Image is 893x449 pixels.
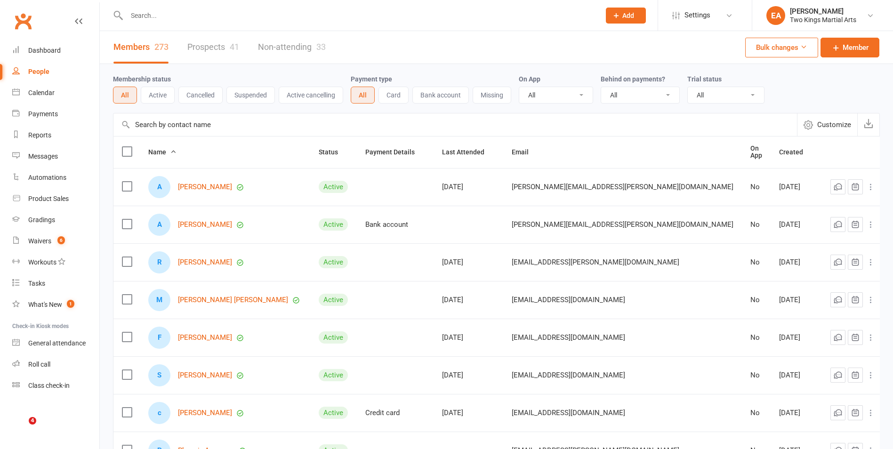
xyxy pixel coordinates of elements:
[178,371,232,379] a: [PERSON_NAME]
[442,183,495,191] div: [DATE]
[519,75,540,83] label: On App
[779,334,813,342] div: [DATE]
[750,258,762,266] div: No
[750,334,762,342] div: No
[28,68,49,75] div: People
[319,407,348,419] div: Active
[790,7,856,16] div: [PERSON_NAME]
[779,183,813,191] div: [DATE]
[12,252,99,273] a: Workouts
[442,146,495,158] button: Last Attended
[821,38,879,57] a: Member
[28,131,51,139] div: Reports
[113,75,171,83] label: Membership status
[378,87,409,104] button: Card
[12,125,99,146] a: Reports
[351,75,392,83] label: Payment type
[512,366,625,384] span: [EMAIL_ADDRESS][DOMAIN_NAME]
[365,146,425,158] button: Payment Details
[365,148,425,156] span: Payment Details
[178,409,232,417] a: [PERSON_NAME]
[178,221,232,229] a: [PERSON_NAME]
[12,333,99,354] a: General attendance kiosk mode
[12,167,99,188] a: Automations
[28,382,70,389] div: Class check-in
[12,146,99,167] a: Messages
[12,294,99,315] a: What's New1
[12,273,99,294] a: Tasks
[148,146,177,158] button: Name
[148,148,177,156] span: Name
[28,216,55,224] div: Gradings
[622,12,634,19] span: Add
[148,251,170,273] div: Ryan
[148,176,170,198] div: Aurora
[843,42,869,53] span: Member
[319,218,348,231] div: Active
[154,42,169,52] div: 273
[797,113,857,136] button: Customize
[442,148,495,156] span: Last Attended
[28,110,58,118] div: Payments
[442,334,495,342] div: [DATE]
[258,31,326,64] a: Non-attending33
[28,89,55,96] div: Calendar
[319,256,348,268] div: Active
[28,174,66,181] div: Automations
[750,296,762,304] div: No
[12,231,99,252] a: Waivers 6
[750,221,762,229] div: No
[319,146,348,158] button: Status
[148,289,170,311] div: Mia Rose
[766,6,785,25] div: EA
[29,417,36,425] span: 4
[473,87,511,104] button: Missing
[745,38,818,57] button: Bulk changes
[319,331,348,344] div: Active
[226,87,275,104] button: Suspended
[442,371,495,379] div: [DATE]
[750,409,762,417] div: No
[57,236,65,244] span: 6
[750,371,762,379] div: No
[12,61,99,82] a: People
[9,417,32,440] iframe: Intercom live chat
[113,113,797,136] input: Search by contact name
[442,296,495,304] div: [DATE]
[512,216,733,233] span: [PERSON_NAME][EMAIL_ADDRESS][PERSON_NAME][DOMAIN_NAME]
[779,258,813,266] div: [DATE]
[319,148,348,156] span: Status
[28,339,86,347] div: General attendance
[178,258,232,266] a: [PERSON_NAME]
[512,404,625,422] span: [EMAIL_ADDRESS][DOMAIN_NAME]
[113,87,137,104] button: All
[178,87,223,104] button: Cancelled
[316,42,326,52] div: 33
[750,183,762,191] div: No
[12,354,99,375] a: Roll call
[12,188,99,209] a: Product Sales
[178,296,288,304] a: [PERSON_NAME] [PERSON_NAME]
[512,148,539,156] span: Email
[319,181,348,193] div: Active
[512,178,733,196] span: [PERSON_NAME][EMAIL_ADDRESS][PERSON_NAME][DOMAIN_NAME]
[779,148,813,156] span: Created
[365,409,425,417] div: Credit card
[67,300,74,308] span: 1
[601,75,665,83] label: Behind on payments?
[606,8,646,24] button: Add
[12,375,99,396] a: Class kiosk mode
[12,82,99,104] a: Calendar
[279,87,343,104] button: Active cancelling
[442,409,495,417] div: [DATE]
[148,214,170,236] div: Axel
[742,136,771,168] th: On App
[779,296,813,304] div: [DATE]
[148,327,170,349] div: Fletcher
[187,31,239,64] a: Prospects41
[28,280,45,287] div: Tasks
[12,104,99,125] a: Payments
[512,291,625,309] span: [EMAIL_ADDRESS][DOMAIN_NAME]
[351,87,375,104] button: All
[28,237,51,245] div: Waivers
